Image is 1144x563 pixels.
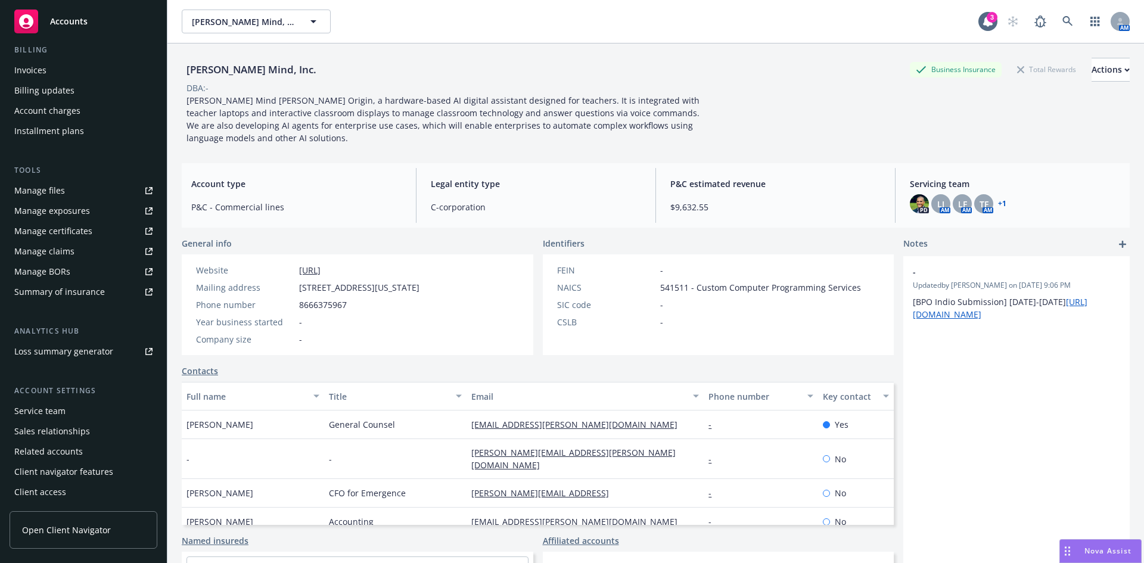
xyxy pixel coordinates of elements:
a: Service team [10,402,157,421]
div: Phone number [196,298,294,311]
button: Full name [182,382,324,410]
span: Notes [903,237,928,251]
a: - [708,516,721,527]
button: Key contact [818,382,894,410]
div: -Updatedby [PERSON_NAME] on [DATE] 9:06 PM[BPO Indio Submission] [DATE]-[DATE][URL][DOMAIN_NAME] [903,256,1130,330]
div: Total Rewards [1011,62,1082,77]
div: Installment plans [14,122,84,141]
a: Client navigator features [10,462,157,481]
div: Service team [14,402,66,421]
button: [PERSON_NAME] Mind, Inc. [182,10,331,33]
a: Summary of insurance [10,282,157,301]
span: - [186,453,189,465]
div: Loss summary generator [14,342,113,361]
button: Actions [1092,58,1130,82]
button: Title [324,382,467,410]
span: P&C - Commercial lines [191,201,402,213]
a: Loss summary generator [10,342,157,361]
span: - [660,316,663,328]
span: - [299,333,302,346]
span: Account type [191,178,402,190]
span: [PERSON_NAME] [186,487,253,499]
a: Accounts [10,5,157,38]
span: Updated by [PERSON_NAME] on [DATE] 9:06 PM [913,280,1120,291]
div: Company size [196,333,294,346]
span: Open Client Navigator [22,524,111,536]
span: LF [958,198,967,210]
a: Installment plans [10,122,157,141]
span: $9,632.55 [670,201,881,213]
span: [PERSON_NAME] [186,418,253,431]
div: Manage claims [14,242,74,261]
div: Year business started [196,316,294,328]
span: - [329,453,332,465]
span: Yes [835,418,848,431]
div: Tools [10,164,157,176]
span: C-corporation [431,201,641,213]
span: General Counsel [329,418,395,431]
div: Phone number [708,390,800,403]
span: Legal entity type [431,178,641,190]
button: Nova Assist [1059,539,1142,563]
div: Manage BORs [14,262,70,281]
div: Sales relationships [14,422,90,441]
a: [EMAIL_ADDRESS][PERSON_NAME][DOMAIN_NAME] [471,419,687,430]
div: Account settings [10,385,157,397]
a: [PERSON_NAME][EMAIL_ADDRESS] [471,487,618,499]
span: - [660,298,663,311]
div: [PERSON_NAME] Mind, Inc. [182,62,321,77]
span: 541511 - Custom Computer Programming Services [660,281,861,294]
div: Analytics hub [10,325,157,337]
div: Title [329,390,449,403]
a: [EMAIL_ADDRESS][PERSON_NAME][DOMAIN_NAME] [471,516,687,527]
a: Affiliated accounts [543,534,619,547]
a: Contacts [182,365,218,377]
div: Related accounts [14,442,83,461]
button: Email [467,382,704,410]
span: 8666375967 [299,298,347,311]
a: Named insureds [182,534,248,547]
a: Report a Bug [1028,10,1052,33]
div: Invoices [14,61,46,80]
span: - [660,264,663,276]
div: FEIN [557,264,655,276]
p: [BPO Indio Submission] [DATE]-[DATE] [913,296,1120,321]
a: Manage files [10,181,157,200]
span: General info [182,237,232,250]
span: Manage exposures [10,201,157,220]
a: Manage claims [10,242,157,261]
a: add [1115,237,1130,251]
div: Manage certificates [14,222,92,241]
div: Key contact [823,390,876,403]
span: No [835,515,846,528]
div: Summary of insurance [14,282,105,301]
a: - [708,453,721,465]
span: [PERSON_NAME] [186,515,253,528]
a: Invoices [10,61,157,80]
a: Billing updates [10,81,157,100]
span: TF [980,198,988,210]
span: LI [937,198,944,210]
a: [URL] [299,265,321,276]
span: [PERSON_NAME] Mind, Inc. [192,15,295,28]
span: No [835,487,846,499]
div: Mailing address [196,281,294,294]
a: - [708,487,721,499]
div: Website [196,264,294,276]
span: - [913,266,1089,278]
div: Manage exposures [14,201,90,220]
span: No [835,453,846,465]
span: Identifiers [543,237,585,250]
span: CFO for Emergence [329,487,406,499]
img: photo [910,194,929,213]
a: Search [1056,10,1080,33]
span: [STREET_ADDRESS][US_STATE] [299,281,419,294]
a: Switch app [1083,10,1107,33]
div: Client access [14,483,66,502]
div: Drag to move [1060,540,1075,562]
div: Manage files [14,181,65,200]
div: NAICS [557,281,655,294]
span: [PERSON_NAME] Mind [PERSON_NAME] Origin, a hardware-based AI digital assistant designed for teach... [186,95,702,144]
div: Full name [186,390,306,403]
a: Start snowing [1001,10,1025,33]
